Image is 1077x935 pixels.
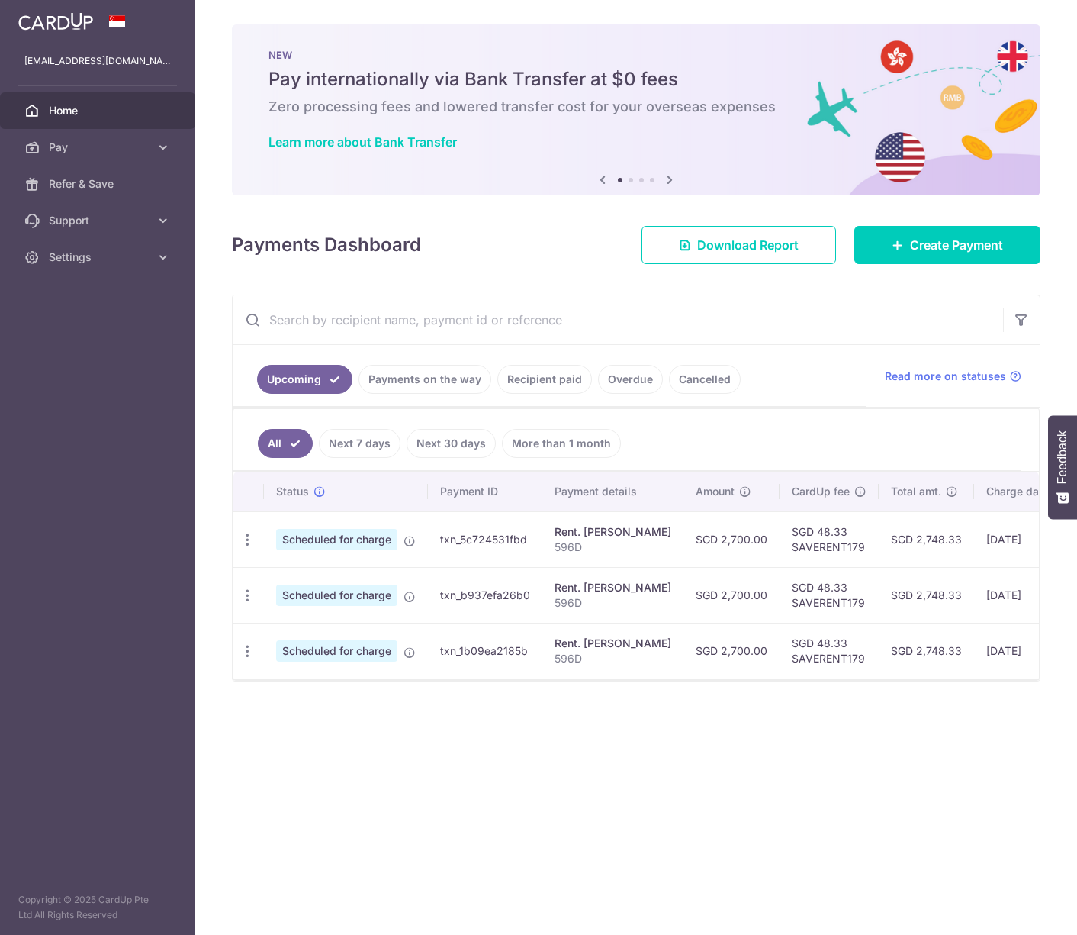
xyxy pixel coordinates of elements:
[879,567,974,623] td: SGD 2,748.33
[232,231,421,259] h4: Payments Dashboard
[49,103,149,118] span: Home
[555,580,671,595] div: Rent. [PERSON_NAME]
[598,365,663,394] a: Overdue
[24,53,171,69] p: [EMAIL_ADDRESS][DOMAIN_NAME]
[555,524,671,540] div: Rent. [PERSON_NAME]
[268,67,1004,92] h5: Pay internationally via Bank Transfer at $0 fees
[885,369,1021,384] a: Read more on statuses
[891,484,941,499] span: Total amt.
[319,429,400,458] a: Next 7 days
[268,134,457,150] a: Learn more about Bank Transfer
[428,472,542,511] th: Payment ID
[49,176,149,192] span: Refer & Save
[428,567,542,623] td: txn_b937efa26b0
[49,140,149,155] span: Pay
[542,472,683,511] th: Payment details
[854,226,1040,264] a: Create Payment
[669,365,741,394] a: Cancelled
[268,98,1004,116] h6: Zero processing fees and lowered transfer cost for your overseas expenses
[276,640,397,662] span: Scheduled for charge
[257,365,352,394] a: Upcoming
[1048,415,1077,519] button: Feedback - Show survey
[502,429,621,458] a: More than 1 month
[1056,430,1069,484] span: Feedback
[276,585,397,606] span: Scheduled for charge
[986,484,1049,499] span: Charge date
[792,484,850,499] span: CardUp fee
[428,511,542,567] td: txn_5c724531fbd
[232,24,1040,195] img: Bank transfer banner
[268,49,1004,61] p: NEW
[555,636,671,651] div: Rent. [PERSON_NAME]
[641,226,836,264] a: Download Report
[428,623,542,679] td: txn_1b09ea2185b
[258,429,313,458] a: All
[780,567,879,623] td: SGD 48.33 SAVERENT179
[358,365,491,394] a: Payments on the way
[49,213,149,228] span: Support
[780,623,879,679] td: SGD 48.33 SAVERENT179
[555,595,671,611] p: 596D
[233,295,1003,344] input: Search by recipient name, payment id or reference
[780,511,879,567] td: SGD 48.33 SAVERENT179
[683,511,780,567] td: SGD 2,700.00
[910,236,1003,254] span: Create Payment
[497,365,592,394] a: Recipient paid
[555,651,671,666] p: 596D
[18,12,93,31] img: CardUp
[683,623,780,679] td: SGD 2,700.00
[276,529,397,550] span: Scheduled for charge
[879,623,974,679] td: SGD 2,748.33
[697,236,799,254] span: Download Report
[276,484,309,499] span: Status
[885,369,1006,384] span: Read more on statuses
[49,250,149,265] span: Settings
[879,511,974,567] td: SGD 2,748.33
[407,429,496,458] a: Next 30 days
[683,567,780,623] td: SGD 2,700.00
[555,540,671,555] p: 596D
[696,484,735,499] span: Amount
